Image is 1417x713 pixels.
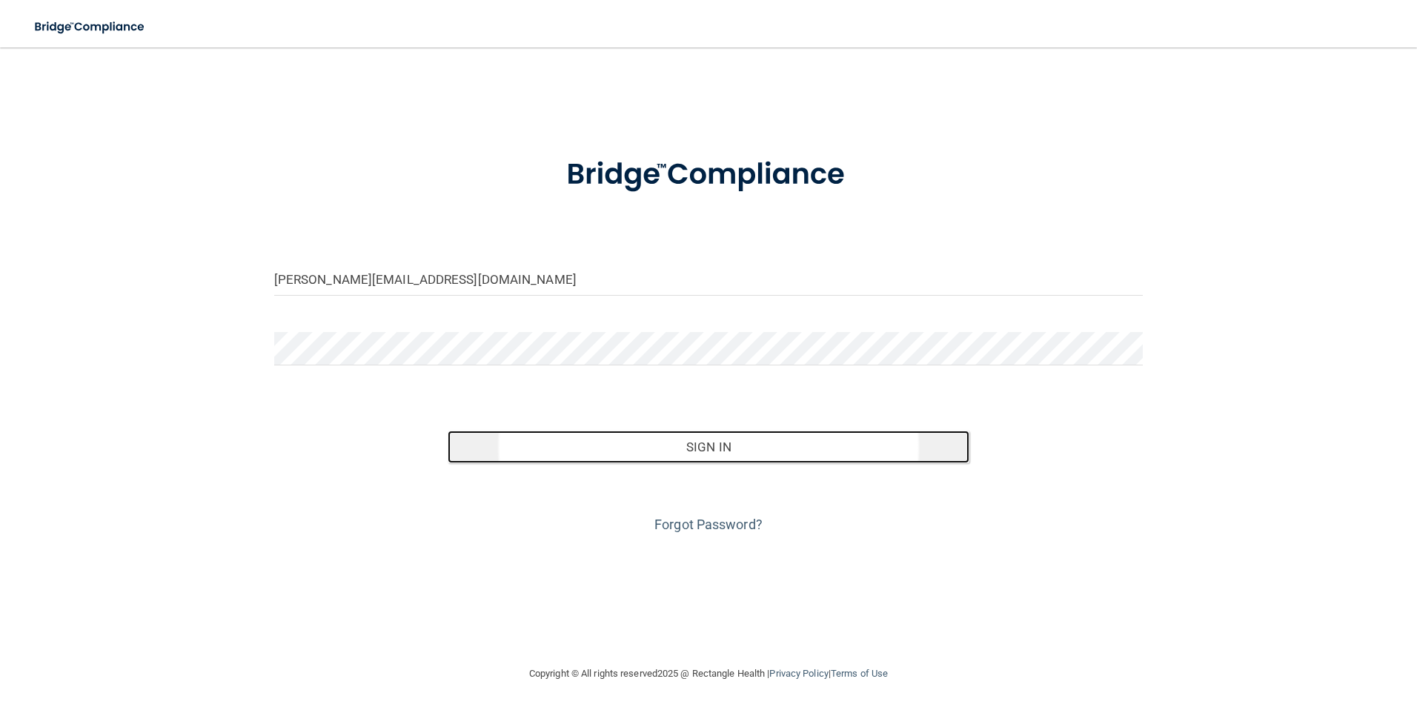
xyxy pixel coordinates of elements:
a: Terms of Use [831,668,888,679]
a: Privacy Policy [769,668,828,679]
div: Copyright © All rights reserved 2025 @ Rectangle Health | | [438,650,979,697]
img: bridge_compliance_login_screen.278c3ca4.svg [22,12,159,42]
input: Email [274,262,1144,296]
img: bridge_compliance_login_screen.278c3ca4.svg [536,136,881,213]
a: Forgot Password? [654,517,763,532]
button: Sign In [448,431,969,463]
